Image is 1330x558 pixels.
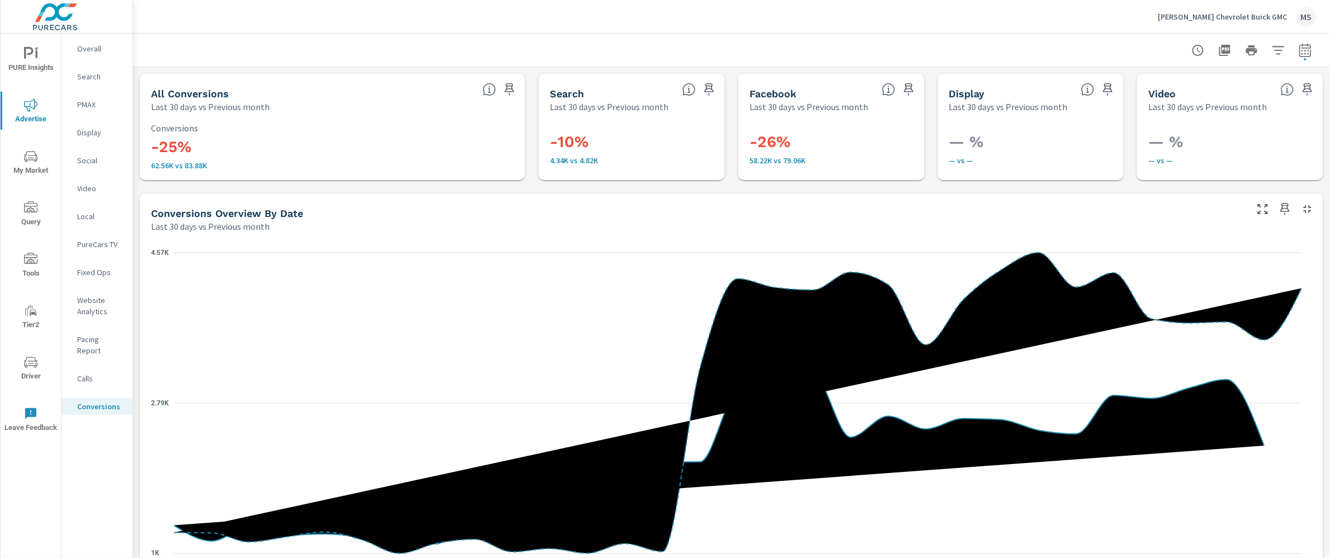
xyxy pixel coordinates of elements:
[62,292,133,320] div: Website Analytics
[151,123,514,133] p: Conversions
[949,88,985,100] h5: Display
[4,407,58,434] span: Leave Feedback
[900,81,918,98] span: Save this to your personalized report
[1254,200,1272,218] button: Make Fullscreen
[62,124,133,141] div: Display
[77,295,124,317] p: Website Analytics
[949,156,1113,165] p: — vs —
[77,71,124,82] p: Search
[749,156,913,165] p: 58,224 vs 79,055
[1299,200,1317,218] button: Minimize Widget
[4,253,58,280] span: Tools
[1148,156,1312,165] p: — vs —
[62,180,133,197] div: Video
[151,207,303,219] h5: Conversions Overview By Date
[62,398,133,415] div: Conversions
[62,40,133,57] div: Overall
[77,401,124,412] p: Conversions
[151,100,270,114] p: Last 30 days vs Previous month
[77,155,124,166] p: Social
[77,267,124,278] p: Fixed Ops
[882,83,895,96] span: All conversions reported from Facebook with duplicates filtered out
[550,88,584,100] h5: Search
[501,81,518,98] span: Save this to your personalized report
[77,334,124,356] p: Pacing Report
[77,43,124,54] p: Overall
[1158,12,1287,22] p: [PERSON_NAME] Chevrolet Buick GMC
[151,249,169,257] text: 4.57K
[4,304,58,332] span: Tier2
[62,152,133,169] div: Social
[1281,83,1294,96] span: Video Conversions include Actions, Leads and Unmapped Conversions
[4,98,58,126] span: Advertise
[62,370,133,387] div: Calls
[62,236,133,253] div: PureCars TV
[151,88,229,100] h5: All Conversions
[1099,81,1117,98] span: Save this to your personalized report
[1148,133,1312,152] h3: — %
[949,100,1068,114] p: Last 30 days vs Previous month
[1081,83,1095,96] span: Display Conversions include Actions, Leads and Unmapped Conversions
[62,68,133,85] div: Search
[550,133,714,152] h3: -10%
[151,161,514,170] p: 62.56K vs 83.88K
[62,208,133,225] div: Local
[749,133,913,152] h3: -26%
[550,156,714,165] p: 4,341 vs 4,824
[4,356,58,383] span: Driver
[1148,88,1176,100] h5: Video
[1,34,61,445] div: nav menu
[1214,39,1236,62] button: "Export Report to PDF"
[749,100,868,114] p: Last 30 days vs Previous month
[1241,39,1263,62] button: Print Report
[1294,39,1317,62] button: Select Date Range
[151,138,514,157] h3: -25%
[949,133,1113,152] h3: — %
[1276,200,1294,218] span: Save this to your personalized report
[1148,100,1267,114] p: Last 30 days vs Previous month
[4,150,58,177] span: My Market
[151,399,169,407] text: 2.79K
[62,331,133,359] div: Pacing Report
[62,264,133,281] div: Fixed Ops
[62,96,133,113] div: PMAX
[77,239,124,250] p: PureCars TV
[77,127,124,138] p: Display
[77,99,124,110] p: PMAX
[1267,39,1290,62] button: Apply Filters
[4,201,58,229] span: Query
[77,183,124,194] p: Video
[1299,81,1317,98] span: Save this to your personalized report
[749,88,796,100] h5: Facebook
[483,83,496,96] span: All Conversions include Actions, Leads and Unmapped Conversions
[77,211,124,222] p: Local
[1296,7,1317,27] div: MS
[550,100,668,114] p: Last 30 days vs Previous month
[77,373,124,384] p: Calls
[151,220,270,233] p: Last 30 days vs Previous month
[682,83,696,96] span: Search Conversions include Actions, Leads and Unmapped Conversions.
[4,47,58,74] span: PURE Insights
[151,550,159,557] text: 1K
